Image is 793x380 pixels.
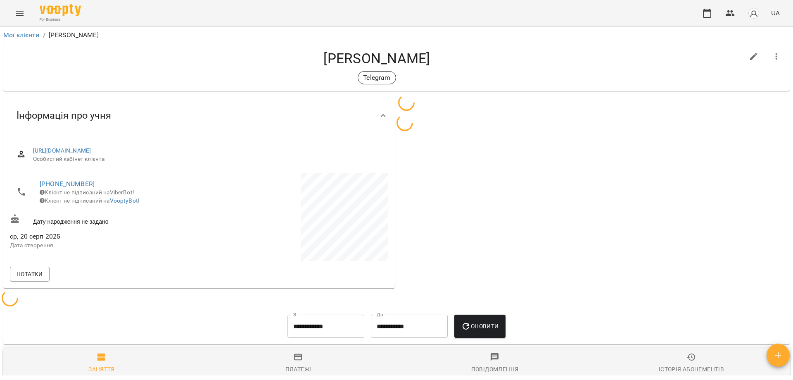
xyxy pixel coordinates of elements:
div: Повідомлення [471,364,519,374]
a: VooptyBot [110,197,138,204]
span: Клієнт не підписаний на ! [40,197,140,204]
div: Telegram [358,71,396,84]
span: Нотатки [17,269,43,279]
div: Історія абонементів [659,364,724,374]
a: [URL][DOMAIN_NAME] [33,147,91,154]
button: Нотатки [10,267,50,282]
div: Заняття [88,364,115,374]
span: Інформація про учня [17,109,111,122]
h4: [PERSON_NAME] [10,50,744,67]
p: Telegram [363,73,390,83]
nav: breadcrumb [3,30,790,40]
span: UA [771,9,780,17]
span: For Business [40,17,81,22]
span: Оновити [461,321,499,331]
a: Мої клієнти [3,31,40,39]
img: avatar_s.png [748,7,760,19]
span: Особистий кабінет клієнта [33,155,382,163]
span: Клієнт не підписаний на ViberBot! [40,189,134,196]
img: Voopty Logo [40,4,81,16]
div: Платежі [285,364,311,374]
div: Дату народження не задано [8,212,199,227]
li: / [43,30,45,40]
p: Дата створення [10,241,197,250]
button: Оновити [454,315,505,338]
button: Menu [10,3,30,23]
a: [PHONE_NUMBER] [40,180,95,188]
span: ср, 20 серп 2025 [10,232,197,241]
div: Інформація про учня [3,94,395,137]
button: UA [768,5,783,21]
p: [PERSON_NAME] [49,30,99,40]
